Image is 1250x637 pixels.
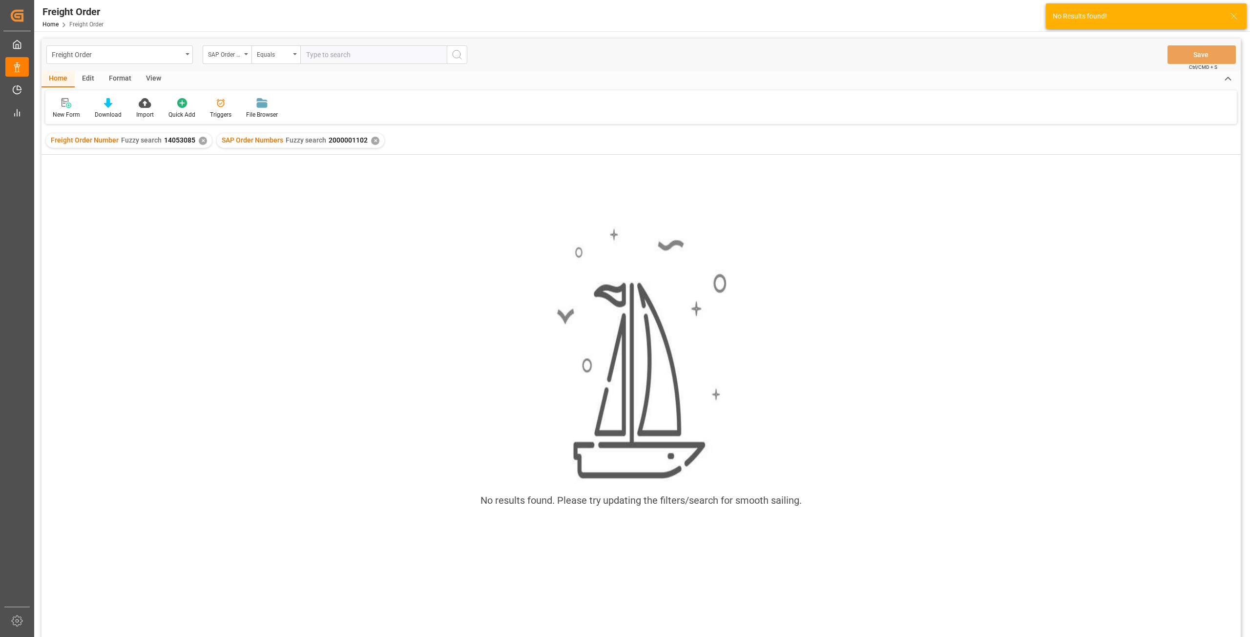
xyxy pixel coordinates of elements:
[53,110,80,119] div: New Form
[139,71,168,87] div: View
[164,136,195,144] span: 14053085
[1167,45,1236,64] button: Save
[210,110,231,119] div: Triggers
[52,48,182,60] div: Freight Order
[208,48,241,59] div: SAP Order Numbers
[42,71,75,87] div: Home
[1053,11,1221,21] div: No Results found!
[447,45,467,64] button: search button
[286,136,326,144] span: Fuzzy search
[203,45,251,64] button: open menu
[46,45,193,64] button: open menu
[75,71,102,87] div: Edit
[95,110,122,119] div: Download
[51,136,119,144] span: Freight Order Number
[556,226,727,481] img: smooth_sailing.jpeg
[257,48,290,59] div: Equals
[42,21,59,28] a: Home
[246,110,278,119] div: File Browser
[371,137,379,145] div: ✕
[329,136,368,144] span: 2000001102
[300,45,447,64] input: Type to search
[480,493,802,508] div: No results found. Please try updating the filters/search for smooth sailing.
[136,110,154,119] div: Import
[1189,63,1217,71] span: Ctrl/CMD + S
[102,71,139,87] div: Format
[42,4,104,19] div: Freight Order
[121,136,162,144] span: Fuzzy search
[199,137,207,145] div: ✕
[251,45,300,64] button: open menu
[222,136,283,144] span: SAP Order Numbers
[168,110,195,119] div: Quick Add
